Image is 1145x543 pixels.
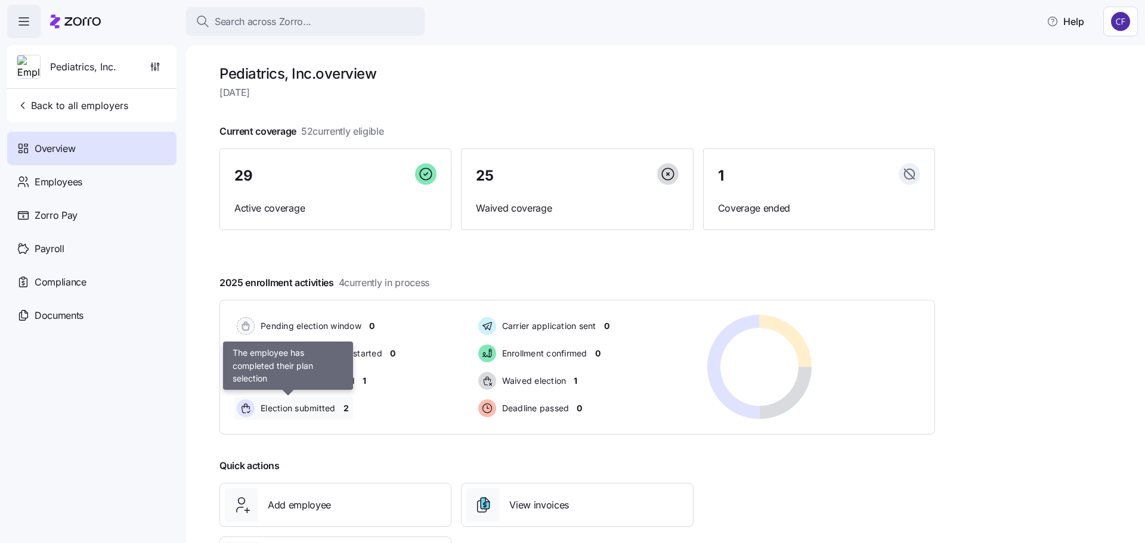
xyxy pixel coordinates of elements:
[234,169,252,183] span: 29
[7,132,177,165] a: Overview
[7,198,177,232] a: Zorro Pay
[17,55,40,79] img: Employer logo
[595,347,601,359] span: 0
[257,402,336,414] span: Election submitted
[35,275,86,290] span: Compliance
[718,169,724,183] span: 1
[17,98,128,113] span: Back to all employers
[50,60,116,75] span: Pediatrics, Inc.
[1047,14,1084,29] span: Help
[343,402,349,414] span: 2
[219,458,280,473] span: Quick actions
[35,208,78,223] span: Zorro Pay
[219,275,429,290] span: 2025 enrollment activities
[186,7,425,36] button: Search across Zorro...
[499,320,596,332] span: Carrier application sent
[476,201,678,216] span: Waived coverage
[7,265,177,299] a: Compliance
[219,85,935,100] span: [DATE]
[363,375,366,387] span: 1
[35,308,83,323] span: Documents
[339,275,429,290] span: 4 currently in process
[369,320,375,332] span: 0
[257,320,361,332] span: Pending election window
[257,375,355,387] span: Election active: Started
[268,498,331,513] span: Add employee
[1037,10,1094,33] button: Help
[301,124,384,139] span: 52 currently eligible
[219,64,935,83] h1: Pediatrics, Inc. overview
[215,14,311,29] span: Search across Zorro...
[35,241,64,256] span: Payroll
[574,375,577,387] span: 1
[499,375,567,387] span: Waived election
[257,347,382,359] span: Election active: Hasn't started
[234,201,437,216] span: Active coverage
[7,299,177,332] a: Documents
[35,175,82,190] span: Employees
[577,402,582,414] span: 0
[499,402,570,414] span: Deadline passed
[718,201,920,216] span: Coverage ended
[12,94,133,117] button: Back to all employers
[7,232,177,265] a: Payroll
[7,165,177,198] a: Employees
[476,169,493,183] span: 25
[390,347,395,359] span: 0
[1111,12,1130,31] img: 7d4a9558da78dc7654dde66b79f71a2e
[35,141,75,156] span: Overview
[604,320,609,332] span: 0
[509,498,569,513] span: View invoices
[219,124,384,139] span: Current coverage
[499,347,587,359] span: Enrollment confirmed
